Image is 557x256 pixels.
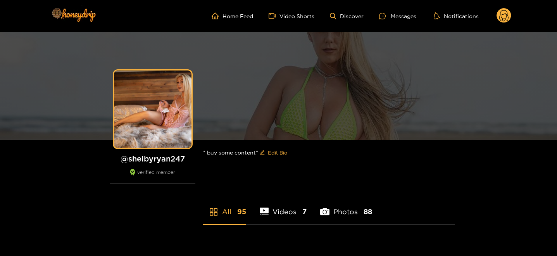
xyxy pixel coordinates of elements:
[330,13,364,19] a: Discover
[268,149,287,156] span: Edit Bio
[269,12,314,19] a: Video Shorts
[364,207,372,216] span: 88
[258,146,289,159] button: editEdit Bio
[237,207,246,216] span: 95
[432,12,481,20] button: Notifications
[379,12,416,21] div: Messages
[110,169,195,184] div: verified member
[212,12,253,19] a: Home Feed
[203,189,246,224] li: All
[302,207,307,216] span: 7
[209,207,218,216] span: appstore
[212,12,222,19] span: home
[260,189,307,224] li: Videos
[260,150,265,156] span: edit
[203,140,455,165] div: * buy some content*
[110,154,195,163] h1: @ shelbyryan247
[320,189,372,224] li: Photos
[269,12,279,19] span: video-camera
